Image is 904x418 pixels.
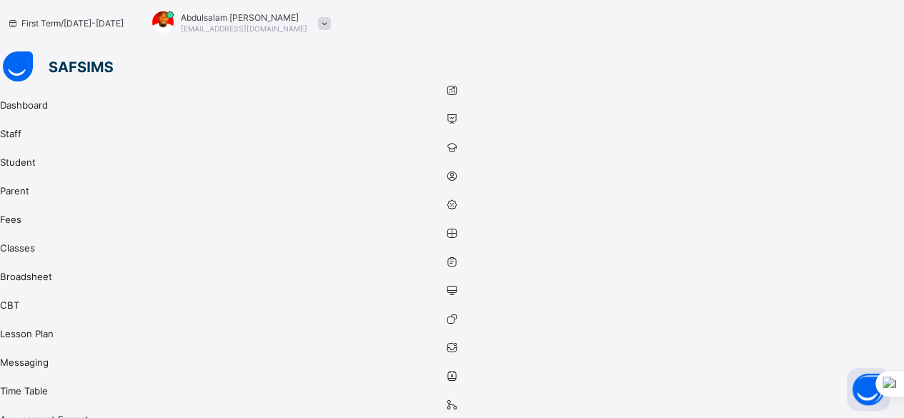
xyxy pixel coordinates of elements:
span: session/term information [7,18,124,29]
img: safsims [3,51,113,81]
button: Open asap [847,368,890,411]
span: Abdulsalam [PERSON_NAME] [181,12,307,23]
span: [EMAIL_ADDRESS][DOMAIN_NAME] [181,24,307,33]
div: Abdulsalam Muhammad Nasir [138,11,338,35]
